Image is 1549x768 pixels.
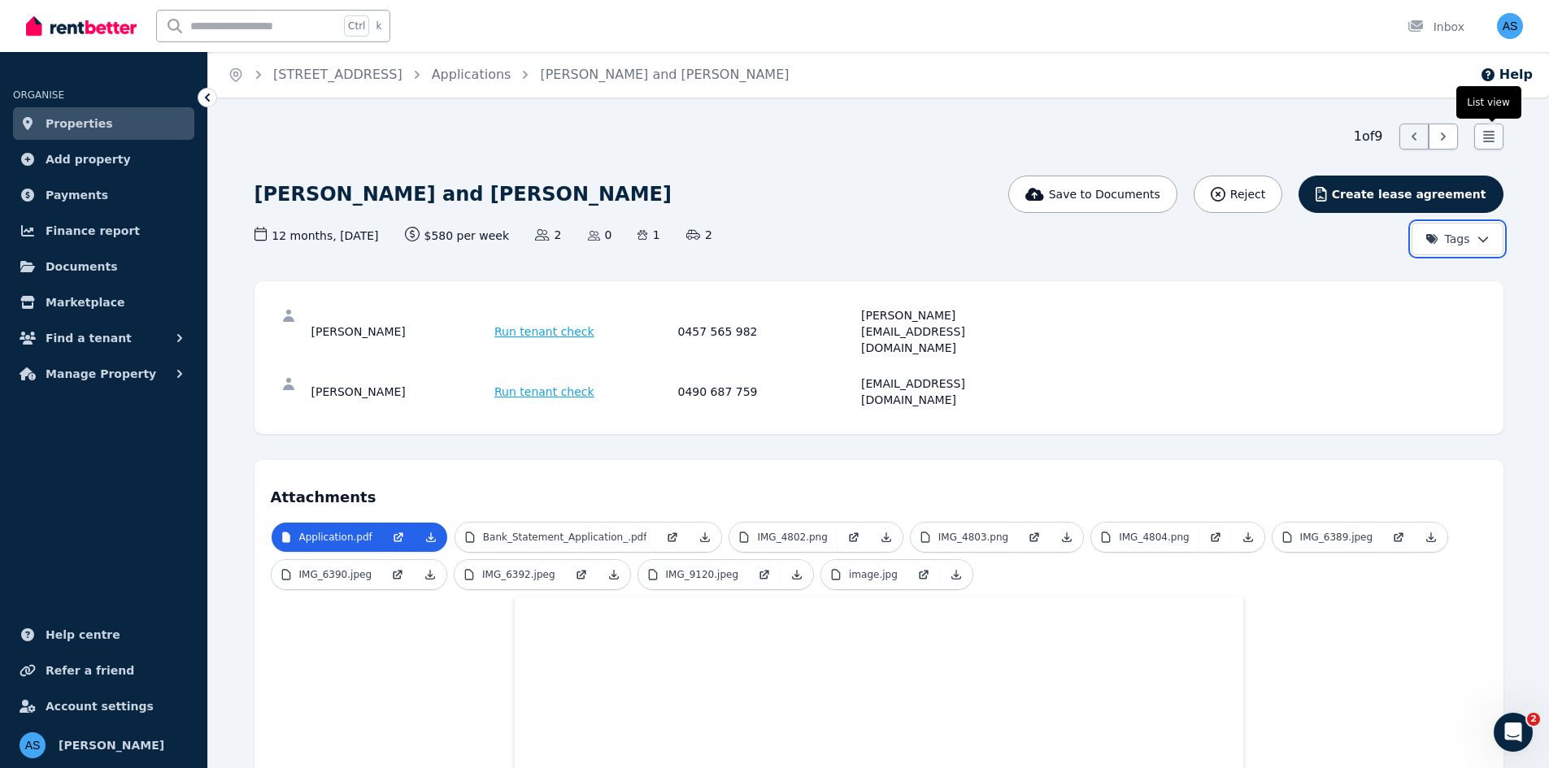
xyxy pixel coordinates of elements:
[1299,176,1503,213] button: Create lease agreement
[1494,713,1533,752] iframe: Intercom live chat
[415,523,447,552] a: Download Attachment
[1527,713,1540,726] span: 2
[1230,186,1265,202] span: Reject
[46,696,154,716] span: Account settings
[870,523,903,552] a: Download Attachment
[861,307,1040,356] div: [PERSON_NAME][EMAIL_ADDRESS][DOMAIN_NAME]
[46,293,124,312] span: Marketplace
[255,181,672,207] h1: [PERSON_NAME] and [PERSON_NAME]
[46,257,118,276] span: Documents
[1497,13,1523,39] img: Aaron Showell
[272,523,382,552] a: Application.pdf
[344,15,369,37] span: Ctrl
[1408,19,1464,35] div: Inbox
[255,227,379,244] span: 12 months , [DATE]
[1425,231,1470,247] span: Tags
[482,568,555,581] p: IMG_6392.jpeg
[13,107,194,140] a: Properties
[208,52,808,98] nav: Breadcrumb
[1456,86,1521,119] span: List view
[414,560,446,589] a: Download Attachment
[940,560,972,589] a: Download Attachment
[1049,186,1160,202] span: Save to Documents
[13,322,194,354] button: Find a tenant
[381,560,414,589] a: Open in new Tab
[299,568,372,581] p: IMG_6390.jpeg
[678,307,857,356] div: 0457 565 982
[1199,523,1232,552] a: Open in new Tab
[1354,127,1383,146] span: 1 of 9
[13,89,64,101] span: ORGANISE
[311,375,490,408] div: [PERSON_NAME]
[1300,531,1373,544] p: IMG_6389.jpeg
[272,560,382,589] a: IMG_6390.jpeg
[1018,523,1051,552] a: Open in new Tab
[46,328,132,348] span: Find a tenant
[13,358,194,390] button: Manage Property
[656,523,689,552] a: Open in new Tab
[1415,523,1447,552] a: Download Attachment
[494,384,594,400] span: Run tenant check
[13,250,194,283] a: Documents
[838,523,870,552] a: Open in new Tab
[540,67,789,82] a: [PERSON_NAME] and [PERSON_NAME]
[638,560,749,589] a: IMG_9120.jpeg
[13,618,194,651] a: Help centre
[13,654,194,687] a: Refer a friend
[13,143,194,176] a: Add property
[1232,523,1264,552] a: Download Attachment
[455,560,565,589] a: IMG_6392.jpeg
[299,531,372,544] p: Application.pdf
[757,531,827,544] p: IMG_4802.png
[729,523,837,552] a: IMG_4802.png
[273,67,402,82] a: [STREET_ADDRESS]
[26,14,137,38] img: RentBetter
[598,560,630,589] a: Download Attachment
[46,625,120,644] span: Help centre
[535,227,561,243] span: 2
[1480,65,1533,85] button: Help
[1051,523,1083,552] a: Download Attachment
[13,179,194,211] a: Payments
[1008,176,1177,213] button: Save to Documents
[1194,176,1282,213] button: Reject
[1412,223,1503,255] button: Tags
[821,560,907,589] a: image.jpg
[861,375,1040,408] div: [EMAIL_ADDRESS][DOMAIN_NAME]
[432,67,511,82] a: Applications
[781,560,813,589] a: Download Attachment
[689,523,721,552] a: Download Attachment
[46,150,131,169] span: Add property
[637,227,659,243] span: 1
[565,560,598,589] a: Open in new Tab
[382,523,415,552] a: Open in new Tab
[1091,523,1199,552] a: IMG_4804.png
[1332,186,1486,202] span: Create lease agreement
[20,732,46,758] img: Aaron Showell
[455,523,657,552] a: Bank_Statement_Application_.pdf
[59,735,164,755] span: [PERSON_NAME]
[1119,531,1189,544] p: IMG_4804.png
[911,523,1018,552] a: IMG_4803.png
[13,215,194,247] a: Finance report
[46,221,140,241] span: Finance report
[588,227,612,243] span: 0
[46,185,108,205] span: Payments
[405,227,510,244] span: $580 per week
[849,568,898,581] p: image.jpg
[46,114,113,133] span: Properties
[311,307,490,356] div: [PERSON_NAME]
[13,690,194,722] a: Account settings
[494,323,594,340] span: Run tenant check
[46,364,156,384] span: Manage Property
[1273,523,1383,552] a: IMG_6389.jpeg
[1382,523,1415,552] a: Open in new Tab
[686,227,712,243] span: 2
[271,476,1487,509] h4: Attachments
[483,531,647,544] p: Bank_Statement_Application_.pdf
[376,20,381,33] span: k
[748,560,781,589] a: Open in new Tab
[938,531,1008,544] p: IMG_4803.png
[13,286,194,319] a: Marketplace
[678,375,857,408] div: 0490 687 759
